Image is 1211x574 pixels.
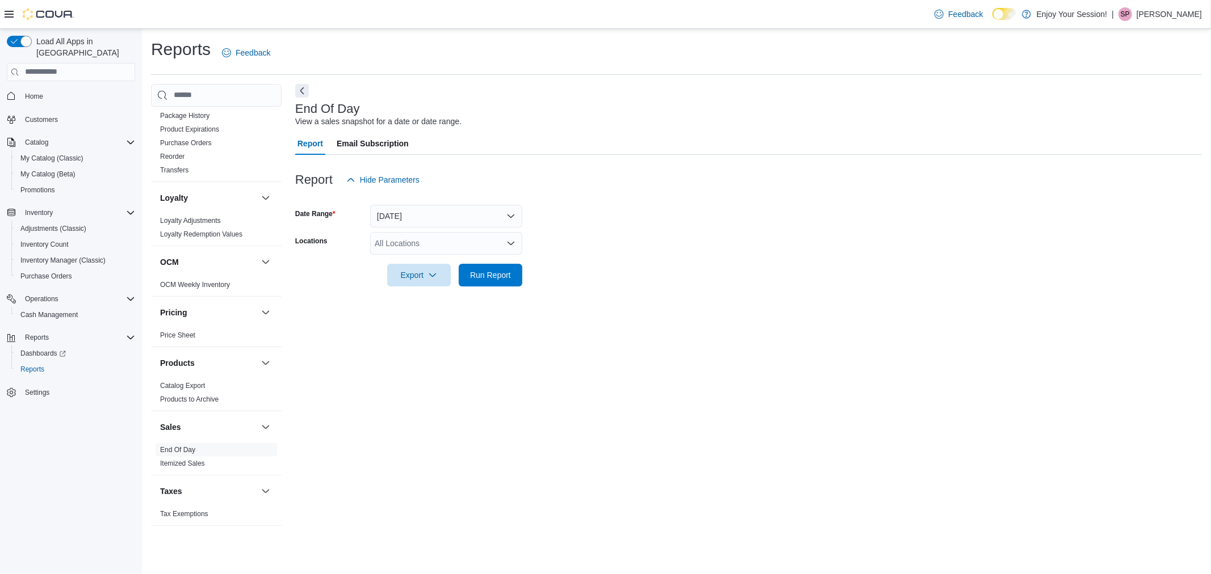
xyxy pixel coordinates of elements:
a: Inventory Count [16,238,73,251]
button: Pricing [160,307,257,318]
a: Itemized Sales [160,459,205,467]
span: Customers [25,115,58,124]
span: Operations [25,294,58,303]
span: Reports [20,331,135,344]
a: Dashboards [11,345,140,361]
button: Inventory Count [11,237,140,252]
span: Purchase Orders [160,138,212,147]
span: Transfers [160,166,188,175]
span: Price Sheet [160,331,195,340]
h3: OCM [160,256,179,268]
button: Operations [2,291,140,307]
button: Sales [160,421,257,433]
button: Home [2,88,140,104]
p: [PERSON_NAME] [1137,7,1202,21]
button: Adjustments (Classic) [11,221,140,237]
span: Catalog Export [160,381,205,390]
span: Home [25,92,43,101]
button: Run Report [459,264,522,286]
p: | [1112,7,1114,21]
a: Customers [20,113,62,126]
span: Catalog [20,136,135,149]
span: Report [297,132,323,155]
div: OCM [151,278,282,296]
button: Catalog [20,136,53,149]
div: Products [151,379,282,411]
button: Purchase Orders [11,268,140,284]
h3: Products [160,357,195,369]
a: OCM Weekly Inventory [160,281,230,289]
span: Purchase Orders [16,269,135,283]
a: Home [20,90,48,103]
button: Sales [259,420,273,434]
span: End Of Day [160,445,195,454]
nav: Complex example [7,83,135,430]
button: Inventory [2,205,140,221]
a: Price Sheet [160,331,195,339]
span: Promotions [20,185,55,195]
label: Locations [295,237,328,246]
span: Product Expirations [160,125,219,134]
span: Dashboards [16,347,135,360]
span: Reports [16,362,135,376]
a: Catalog Export [160,382,205,390]
button: Hide Parameters [342,168,424,191]
button: Pricing [259,306,273,319]
span: Loyalty Redemption Values [160,230,242,239]
span: Settings [20,385,135,399]
span: Export [394,264,444,286]
a: Inventory Manager (Classic) [16,254,110,267]
span: Package History [160,111,209,120]
span: Customers [20,112,135,126]
button: Open list of options [506,239,516,248]
button: Cash Management [11,307,140,323]
div: View a sales snapshot for a date or date range. [295,116,462,128]
button: My Catalog (Classic) [11,150,140,166]
span: Catalog [25,138,48,147]
a: Loyalty Adjustments [160,217,221,225]
div: Pricing [151,328,282,347]
span: Feedback [236,47,270,58]
button: Settings [2,384,140,400]
span: Operations [20,292,135,306]
span: Reports [25,333,49,342]
span: Adjustments (Classic) [16,222,135,235]
button: Reports [20,331,53,344]
span: Inventory Manager (Classic) [16,254,135,267]
div: Taxes [151,507,282,525]
button: Next [295,84,309,98]
label: Date Range [295,209,336,218]
span: My Catalog (Beta) [16,167,135,181]
a: Adjustments (Classic) [16,222,91,235]
span: Purchase Orders [20,272,72,281]
button: Customers [2,111,140,128]
a: Dashboards [16,347,70,360]
button: Inventory [20,206,57,220]
span: Load All Apps in [GEOGRAPHIC_DATA] [32,36,135,58]
a: End Of Day [160,446,195,454]
span: Inventory [20,206,135,220]
p: Enjoy Your Session! [1037,7,1108,21]
span: My Catalog (Beta) [20,170,76,179]
span: My Catalog (Classic) [20,154,83,163]
a: Cash Management [16,308,82,322]
span: Adjustments (Classic) [20,224,86,233]
span: Inventory [25,208,53,217]
a: Purchase Orders [16,269,77,283]
a: Products to Archive [160,395,219,403]
span: Email Subscription [337,132,409,155]
span: Run Report [470,269,511,281]
span: Loyalty Adjustments [160,216,221,225]
h3: Report [295,173,333,187]
span: Cash Management [16,308,135,322]
h3: Sales [160,421,181,433]
button: OCM [160,256,257,268]
span: Settings [25,388,49,397]
span: Reports [20,365,44,374]
button: Operations [20,292,63,306]
a: Settings [20,386,54,399]
span: Products to Archive [160,395,219,404]
a: Product Expirations [160,125,219,133]
span: Inventory Manager (Classic) [20,256,106,265]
